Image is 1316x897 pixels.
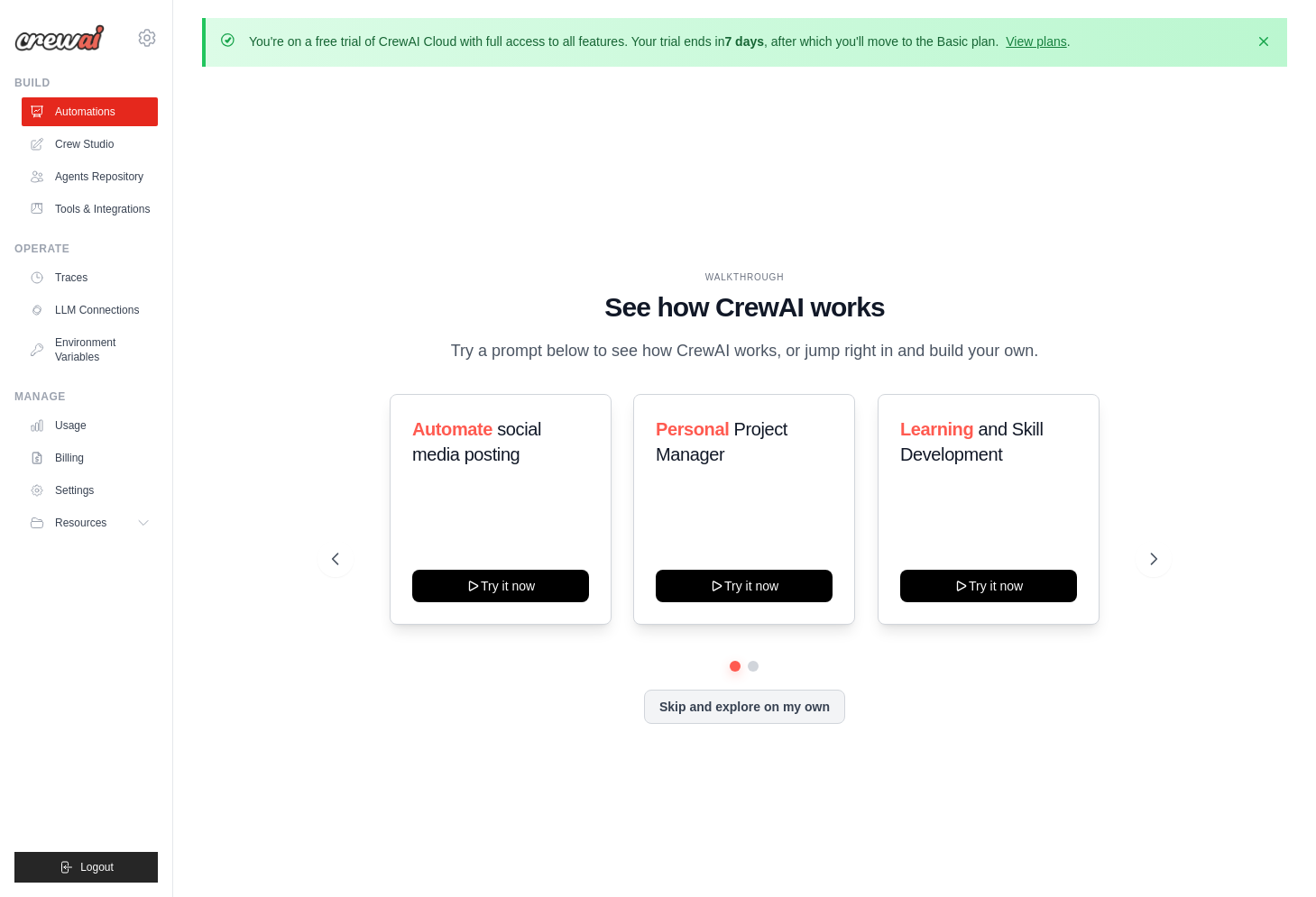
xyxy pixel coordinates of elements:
a: Settings [22,476,158,505]
div: Operate [14,242,158,256]
a: Agents Repository [22,162,158,191]
a: Usage [22,411,158,440]
div: Manage [14,389,158,404]
a: Billing [22,444,158,472]
button: Logout [14,852,158,883]
span: Logout [80,860,114,874]
span: Automate [412,419,492,439]
span: Personal [656,419,729,439]
div: WALKTHROUGH [332,270,1156,284]
button: Resources [22,508,158,537]
span: social media posting [412,419,541,464]
a: LLM Connections [22,296,158,325]
a: Tools & Integrations [22,195,158,224]
p: Try a prompt below to see how CrewAI works, or jump right in and build your own. [441,338,1047,364]
div: Build [14,76,158,90]
a: Crew Studio [22,130,158,159]
span: and Skill Development [900,419,1043,464]
a: View plans [1006,34,1066,49]
button: Try it now [900,570,1077,602]
button: Skip and explore on my own [644,690,845,724]
h1: See how CrewAI works [332,291,1156,324]
span: Project Manager [656,419,787,464]
button: Try it now [656,570,833,602]
img: Logo [14,24,105,51]
iframe: Chat Widget [1226,810,1316,897]
strong: 7 days [724,34,764,49]
a: Environment Variables [22,328,158,371]
a: Traces [22,263,158,292]
a: Automations [22,97,158,126]
button: Try it now [412,570,589,602]
p: You're on a free trial of CrewAI Cloud with full access to all features. Your trial ends in , aft... [249,32,1071,50]
span: Learning [900,419,973,439]
span: Resources [55,516,106,530]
